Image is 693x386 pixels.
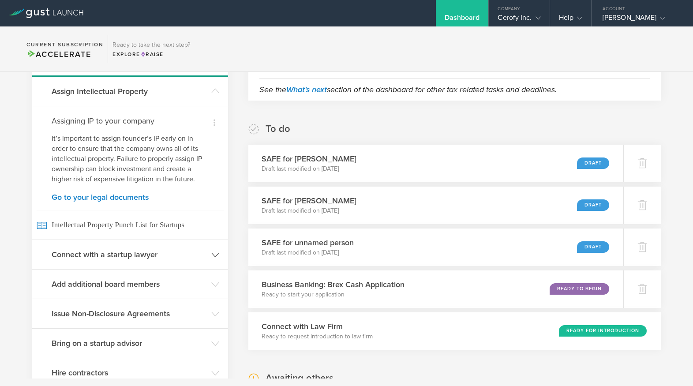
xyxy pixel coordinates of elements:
[577,157,609,169] div: Draft
[262,237,354,248] h3: SAFE for unnamed person
[52,278,207,290] h3: Add additional board members
[262,195,356,206] h3: SAFE for [PERSON_NAME]
[52,134,209,184] p: It’s important to assign founder’s IP early on in order to ensure that the company owns all of it...
[52,193,209,201] a: Go to your legal documents
[112,42,190,48] h3: Ready to take the next step?
[559,13,582,26] div: Help
[577,199,609,211] div: Draft
[32,210,228,240] a: Intellectual Property Punch List for Startups
[262,248,354,257] p: Draft last modified on [DATE]
[550,283,609,295] div: Ready to Begin
[140,51,164,57] span: Raise
[577,241,609,253] div: Draft
[248,145,623,182] div: SAFE for [PERSON_NAME]Draft last modified on [DATE]Draft
[52,115,209,127] h4: Assigning IP to your company
[266,372,333,385] h2: Awaiting others
[248,312,661,350] div: Connect with Law FirmReady to request introduction to law firmReady for Introduction
[649,344,693,386] iframe: Chat Widget
[262,153,356,165] h3: SAFE for [PERSON_NAME]
[52,86,207,97] h3: Assign Intellectual Property
[262,206,356,215] p: Draft last modified on [DATE]
[266,123,290,135] h2: To do
[37,210,224,240] span: Intellectual Property Punch List for Startups
[52,337,207,349] h3: Bring on a startup advisor
[26,49,91,59] span: Accelerate
[262,279,405,290] h3: Business Banking: Brex Cash Application
[52,249,207,260] h3: Connect with a startup lawyer
[112,50,190,58] div: Explore
[108,35,195,63] div: Ready to take the next step?ExploreRaise
[262,332,373,341] p: Ready to request introduction to law firm
[248,229,623,266] div: SAFE for unnamed personDraft last modified on [DATE]Draft
[26,42,103,47] h2: Current Subscription
[262,321,373,332] h3: Connect with Law Firm
[259,85,557,94] em: See the section of the dashboard for other tax related tasks and deadlines.
[248,270,623,308] div: Business Banking: Brex Cash ApplicationReady to start your applicationReady to Begin
[445,13,480,26] div: Dashboard
[286,85,327,94] a: What's next
[262,290,405,299] p: Ready to start your application
[248,187,623,224] div: SAFE for [PERSON_NAME]Draft last modified on [DATE]Draft
[52,308,207,319] h3: Issue Non-Disclosure Agreements
[262,165,356,173] p: Draft last modified on [DATE]
[603,13,678,26] div: [PERSON_NAME]
[52,367,207,379] h3: Hire contractors
[498,13,540,26] div: Cerofy Inc.
[559,325,647,337] div: Ready for Introduction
